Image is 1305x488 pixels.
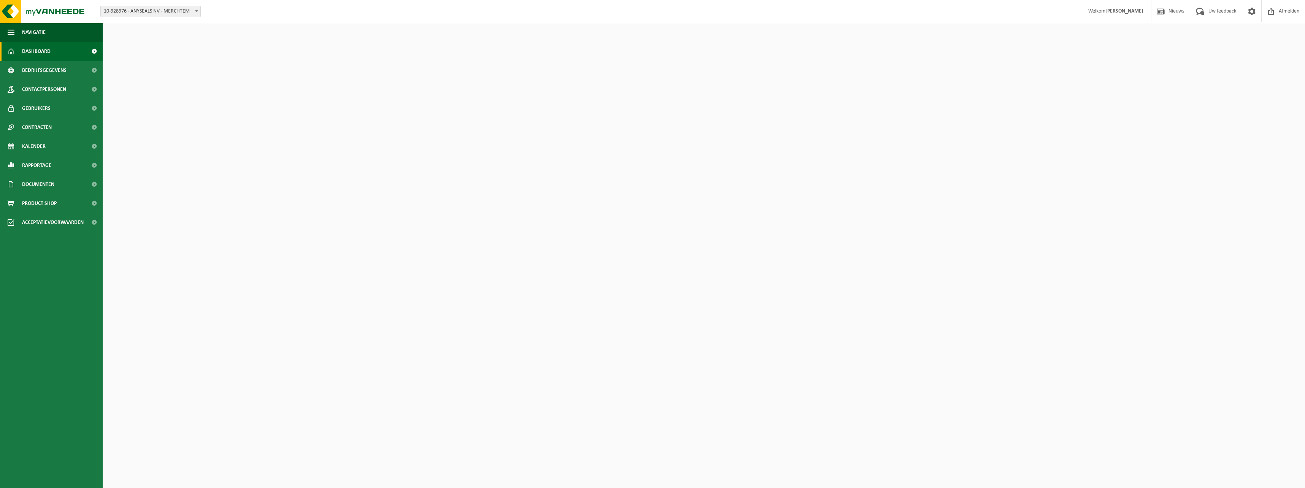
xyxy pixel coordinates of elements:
[22,118,52,137] span: Contracten
[101,6,200,17] span: 10-928976 - ANYSEALS NV - MERCHTEM
[22,194,57,213] span: Product Shop
[100,6,201,17] span: 10-928976 - ANYSEALS NV - MERCHTEM
[22,42,51,61] span: Dashboard
[22,80,66,99] span: Contactpersonen
[22,23,46,42] span: Navigatie
[22,213,84,232] span: Acceptatievoorwaarden
[22,175,54,194] span: Documenten
[22,61,67,80] span: Bedrijfsgegevens
[22,137,46,156] span: Kalender
[1105,8,1143,14] strong: [PERSON_NAME]
[22,156,51,175] span: Rapportage
[22,99,51,118] span: Gebruikers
